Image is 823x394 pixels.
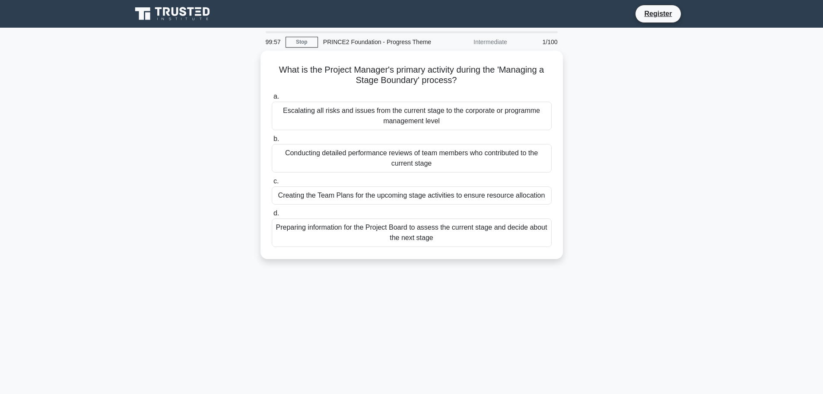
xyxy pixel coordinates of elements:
div: Preparing information for the Project Board to assess the current stage and decide about the next... [272,218,552,247]
div: PRINCE2 Foundation - Progress Theme [318,33,437,51]
div: Intermediate [437,33,512,51]
a: Stop [286,37,318,48]
a: Register [639,8,677,19]
span: a. [273,93,279,100]
span: d. [273,209,279,217]
span: b. [273,135,279,142]
h5: What is the Project Manager's primary activity during the 'Managing a Stage Boundary' process? [271,64,553,86]
div: Escalating all risks and issues from the current stage to the corporate or programme management l... [272,102,552,130]
span: c. [273,177,279,185]
div: Conducting detailed performance reviews of team members who contributed to the current stage [272,144,552,173]
div: 1/100 [512,33,563,51]
div: 99:57 [261,33,286,51]
div: Creating the Team Plans for the upcoming stage activities to ensure resource allocation [272,186,552,205]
